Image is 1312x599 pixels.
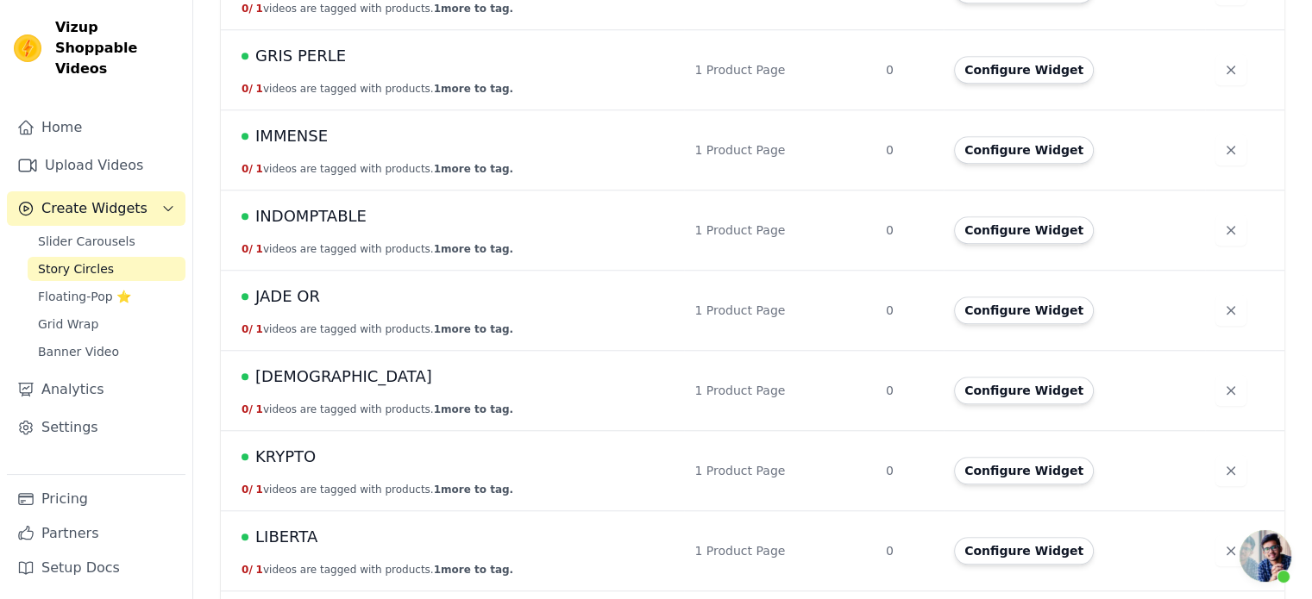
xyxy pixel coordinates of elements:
[1215,535,1246,566] button: Delete widget
[954,377,1094,404] button: Configure Widget
[242,242,513,256] button: 0/ 1videos are tagged with products.1more to tag.
[1215,375,1246,406] button: Delete widget
[256,564,263,576] span: 1
[876,511,944,591] td: 0
[434,484,513,496] span: 1 more to tag.
[242,402,513,416] button: 0/ 1videos are tagged with products.1more to tag.
[434,403,513,415] span: 1 more to tag.
[242,163,253,175] span: 0 /
[255,445,316,469] span: KRYPTO
[1215,215,1246,246] button: Delete widget
[1215,455,1246,486] button: Delete widget
[242,243,253,255] span: 0 /
[242,82,513,96] button: 0/ 1videos are tagged with products.1more to tag.
[38,233,135,250] span: Slider Carousels
[7,410,185,445] a: Settings
[954,216,1094,244] button: Configure Widget
[38,260,114,278] span: Story Circles
[1240,530,1291,582] a: Ouvrir le chat
[7,372,185,407] a: Analytics
[256,3,263,15] span: 1
[55,17,179,79] span: Vizup Shoppable Videos
[242,483,513,496] button: 0/ 1videos are tagged with products.1more to tag.
[256,484,263,496] span: 1
[38,343,119,360] span: Banner Video
[954,296,1094,324] button: Configure Widget
[7,516,185,551] a: Partners
[694,382,864,399] div: 1 Product Page
[242,403,253,415] span: 0 /
[7,191,185,226] button: Create Widgets
[876,110,944,190] td: 0
[1215,134,1246,165] button: Delete widget
[242,53,248,59] span: Live Published
[694,222,864,239] div: 1 Product Page
[954,56,1094,84] button: Configure Widget
[7,551,185,585] a: Setup Docs
[256,163,263,175] span: 1
[694,141,864,159] div: 1 Product Page
[242,453,248,460] span: Live Published
[14,34,41,62] img: Vizup
[28,340,185,364] a: Banner Video
[954,136,1094,164] button: Configure Widget
[38,315,98,333] span: Grid Wrap
[255,204,367,228] span: INDOMPTABLE
[256,83,263,95] span: 1
[876,30,944,110] td: 0
[694,61,864,78] div: 1 Product Page
[434,323,513,335] span: 1 more to tag.
[242,564,253,576] span: 0 /
[256,403,263,415] span: 1
[694,542,864,559] div: 1 Product Page
[876,351,944,431] td: 0
[1215,54,1246,85] button: Delete widget
[434,83,513,95] span: 1 more to tag.
[38,288,131,305] span: Floating-Pop ⭐
[242,213,248,220] span: Live Published
[694,302,864,319] div: 1 Product Page
[255,124,328,148] span: IMMENSE
[434,3,513,15] span: 1 more to tag.
[434,243,513,255] span: 1 more to tag.
[242,533,248,540] span: Live Published
[242,563,513,577] button: 0/ 1videos are tagged with products.1more to tag.
[876,431,944,511] td: 0
[954,537,1094,565] button: Configure Widget
[41,198,148,219] span: Create Widgets
[242,323,253,335] span: 0 /
[256,243,263,255] span: 1
[242,133,248,140] span: Live Published
[255,525,317,549] span: LIBERTA
[7,110,185,145] a: Home
[28,312,185,336] a: Grid Wrap
[242,322,513,336] button: 0/ 1videos are tagged with products.1more to tag.
[28,229,185,253] a: Slider Carousels
[255,365,432,389] span: [DEMOGRAPHIC_DATA]
[954,457,1094,484] button: Configure Widget
[242,373,248,380] span: Live Published
[242,3,253,15] span: 0 /
[255,44,346,68] span: GRIS PERLE
[876,190,944,271] td: 0
[7,148,185,183] a: Upload Videos
[28,257,185,281] a: Story Circles
[242,83,253,95] span: 0 /
[256,323,263,335] span: 1
[255,284,320,309] span: JADE OR
[28,284,185,309] a: Floating-Pop ⭐
[694,462,864,479] div: 1 Product Page
[242,293,248,300] span: Live Published
[434,163,513,175] span: 1 more to tag.
[434,564,513,576] span: 1 more to tag.
[242,484,253,496] span: 0 /
[242,2,513,16] button: 0/ 1videos are tagged with products.1more to tag.
[242,162,513,176] button: 0/ 1videos are tagged with products.1more to tag.
[876,271,944,351] td: 0
[7,482,185,516] a: Pricing
[1215,295,1246,326] button: Delete widget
